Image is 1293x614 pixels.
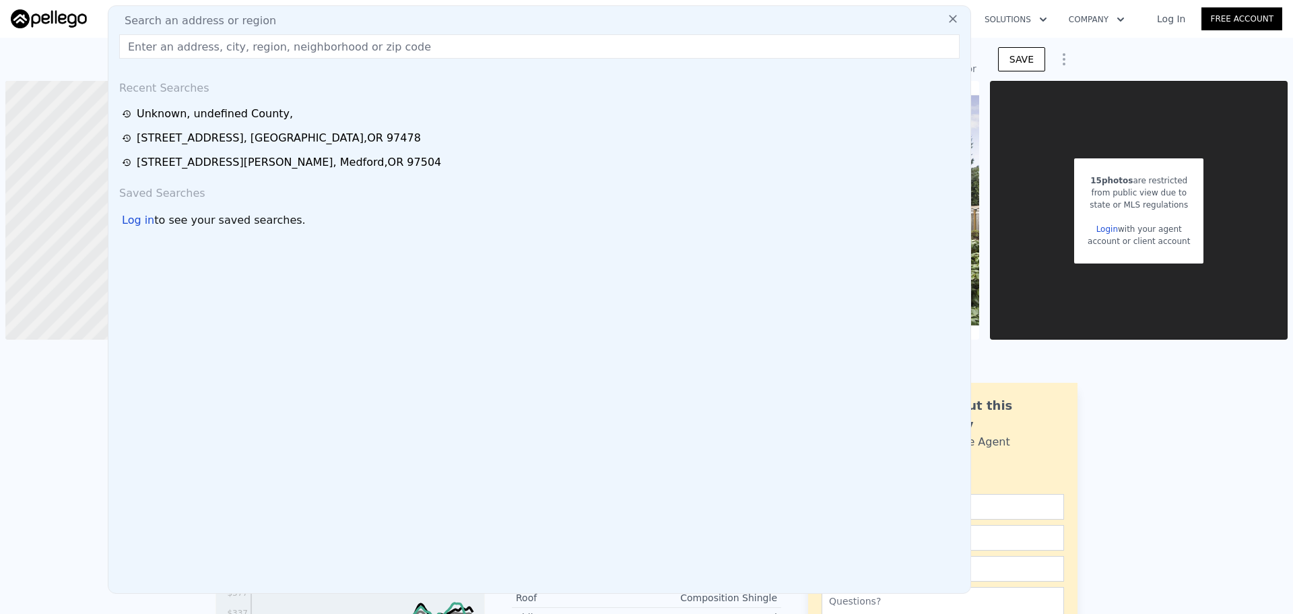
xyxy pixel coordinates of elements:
[1096,224,1118,234] a: Login
[137,106,293,122] div: Unknown , undefined County ,
[1088,235,1190,247] div: account or client account
[1088,187,1190,199] div: from public view due to
[974,7,1058,32] button: Solutions
[1088,199,1190,211] div: state or MLS regulations
[122,154,961,171] a: [STREET_ADDRESS][PERSON_NAME], Medford,OR 97504
[137,130,421,146] div: [STREET_ADDRESS] , [GEOGRAPHIC_DATA] , OR 97478
[114,13,276,29] span: Search an address or region
[914,396,1064,434] div: Ask about this property
[227,588,248,598] tspan: $377
[516,591,646,605] div: Roof
[154,212,305,228] span: to see your saved searches.
[646,591,777,605] div: Composition Shingle
[1141,12,1201,26] a: Log In
[1051,46,1077,73] button: Show Options
[119,34,960,59] input: Enter an address, city, region, neighborhood or zip code
[1118,224,1182,234] span: with your agent
[1201,7,1282,30] a: Free Account
[1058,7,1135,32] button: Company
[998,47,1045,71] button: SAVE
[122,130,961,146] a: [STREET_ADDRESS], [GEOGRAPHIC_DATA],OR 97478
[866,62,976,75] div: Off Market, last sold for
[122,106,961,122] a: Unknown, undefined County,
[122,212,154,228] div: Log in
[137,154,441,171] div: [STREET_ADDRESS][PERSON_NAME] , Medford , OR 97504
[1090,176,1133,185] span: 15 photos
[11,9,87,28] img: Pellego
[1088,175,1190,187] div: are restricted
[114,69,965,102] div: Recent Searches
[114,175,965,207] div: Saved Searches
